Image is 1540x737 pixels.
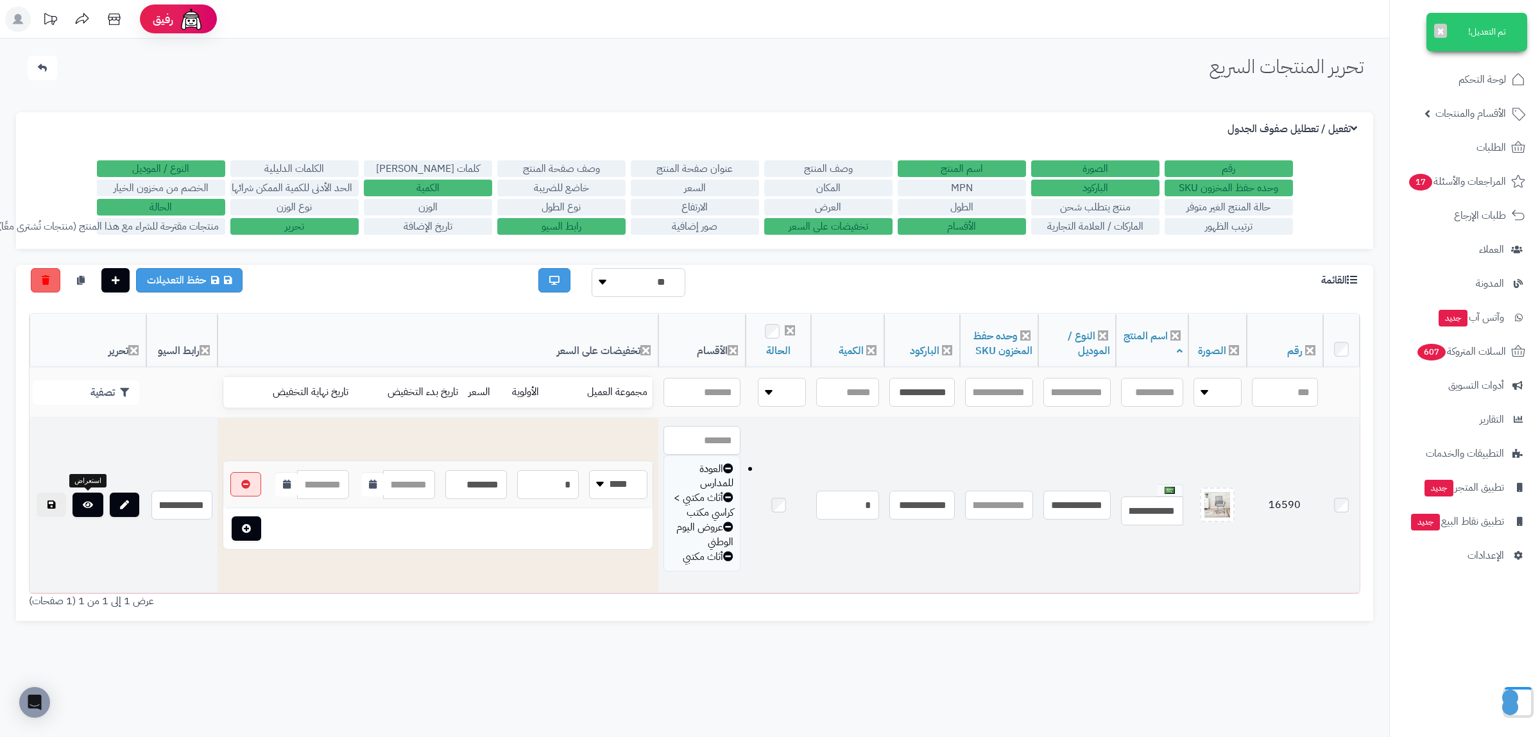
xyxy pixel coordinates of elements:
img: العربية [1165,487,1175,494]
label: الأقسام [898,218,1026,235]
a: التقارير [1398,404,1532,435]
span: تطبيق المتجر [1423,479,1504,496]
a: لوحة التحكم [1398,64,1532,95]
label: الصورة [1031,160,1159,177]
label: وصف المنتج [764,160,893,177]
td: تاريخ بدء التخفيض [354,377,463,408]
button: × [1434,24,1447,38]
a: حفظ التعديلات [136,268,243,292]
th: الأقسام [658,314,746,368]
div: تم التعديل! [1426,13,1527,51]
a: الحالة [766,343,791,359]
label: الباركود [1031,180,1159,196]
label: العرض [764,199,893,216]
label: السعر [631,180,759,196]
td: مجموعة العميل [557,377,653,408]
h3: تفعيل / تعطليل صفوف الجدول [1228,123,1360,135]
label: منتجات مقترحة للشراء مع هذا المنتج (منتجات تُشترى معًا) [97,218,225,235]
div: أثاث مكتبي [671,550,733,564]
span: الطلبات [1476,139,1506,157]
div: Open Intercom Messenger [19,687,50,718]
td: 16590 [1247,418,1323,593]
span: رفيق [153,12,173,27]
td: السعر [463,377,507,408]
a: تحديثات المنصة [34,6,66,35]
span: الأقسام والمنتجات [1435,105,1506,123]
a: تطبيق المتجرجديد [1398,472,1532,503]
a: المدونة [1398,268,1532,299]
a: العملاء [1398,234,1532,265]
label: الكمية [364,180,492,196]
label: MPN [898,180,1026,196]
th: رابط السيو [146,314,218,368]
td: الأولوية [507,377,558,408]
div: عروض اليوم الوطني [671,520,733,550]
span: جديد [1439,310,1467,326]
a: طلبات الإرجاع [1398,200,1532,231]
a: اسم المنتج [1124,328,1183,359]
label: وصف صفحة المنتج [497,160,626,177]
label: رقم [1165,160,1293,177]
label: تاريخ الإضافة [364,218,492,235]
label: الحالة [97,199,225,216]
span: جديد [1425,480,1453,496]
label: صور إضافية [631,218,759,235]
label: النوع / الموديل [97,160,225,177]
label: الكلمات الدليلية [230,160,359,177]
label: الوزن [364,199,492,216]
a: تطبيق نقاط البيعجديد [1398,506,1532,537]
a: الكمية [839,343,864,359]
a: وآتس آبجديد [1398,302,1532,333]
label: الخصم من مخزون الخيار [97,180,225,196]
th: تخفيضات على السعر [218,314,658,368]
div: عرض 1 إلى 1 من 1 (1 صفحات) [19,594,695,609]
a: الطلبات [1398,132,1532,163]
span: الإعدادات [1467,546,1504,564]
button: تصفية [33,380,139,405]
label: كلمات [PERSON_NAME] [364,160,492,177]
label: نوع الطول [497,199,626,216]
span: التقارير [1480,411,1504,428]
h1: تحرير المنتجات السريع [1210,56,1364,77]
label: الطول [898,199,1026,216]
a: الإعدادات [1398,540,1532,571]
h3: القائمة [1321,275,1360,287]
span: التطبيقات والخدمات [1426,445,1504,462]
span: أدوات التسويق [1448,377,1504,394]
span: وآتس آب [1437,309,1504,326]
span: لوحة التحكم [1459,71,1506,89]
span: طلبات الإرجاع [1454,207,1506,224]
span: المراجعات والأسئلة [1408,173,1506,191]
img: ai-face.png [178,6,204,32]
div: استعراض [69,474,107,488]
label: الماركات / العلامة التجارية [1031,218,1159,235]
span: العملاء [1479,241,1504,258]
label: تحرير [230,218,359,235]
label: ترتيب الظهور [1165,218,1293,235]
label: عنوان صفحة المنتج [631,160,759,177]
a: وحده حفظ المخزون SKU [973,328,1032,359]
label: نوع الوزن [230,199,359,216]
span: 17 [1409,174,1433,191]
label: رابط السيو [497,218,626,235]
label: الحد الأدنى للكمية الممكن شرائها [230,180,359,196]
div: أثاث مكتبي > كراسي مكتب [671,491,733,520]
span: المدونة [1476,275,1504,292]
a: السلات المتروكة607 [1398,336,1532,367]
span: السلات المتروكة [1416,343,1506,360]
span: جديد [1411,514,1440,530]
th: تحرير [30,314,146,368]
a: الصورة [1198,343,1226,359]
span: تطبيق نقاط البيع [1410,513,1504,530]
label: خاضع للضريبة [497,180,626,196]
label: تخفيضات على السعر [764,218,893,235]
a: المراجعات والأسئلة17 [1398,166,1532,197]
a: رقم [1287,343,1303,359]
label: اسم المنتج [898,160,1026,177]
label: وحده حفظ المخزون SKU [1165,180,1293,196]
label: الارتفاع [631,199,759,216]
a: النوع / الموديل [1068,328,1110,359]
label: منتج يتطلب شحن [1031,199,1159,216]
a: التطبيقات والخدمات [1398,438,1532,469]
td: تاريخ نهاية التخفيض [237,377,354,408]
